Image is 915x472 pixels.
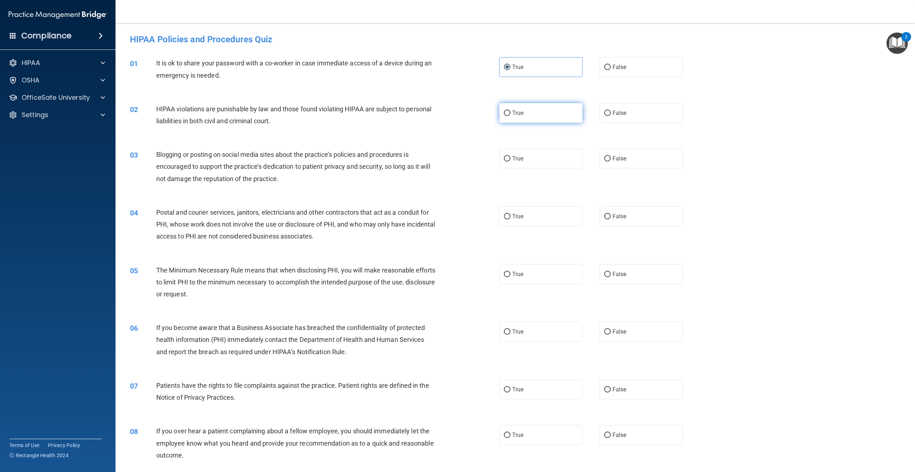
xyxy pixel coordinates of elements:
span: False [613,213,627,220]
span: 08 [130,427,138,436]
span: True [512,213,523,220]
a: OSHA [9,76,105,85]
span: 03 [130,151,138,159]
input: False [604,156,611,162]
input: False [604,214,611,219]
span: True [512,271,523,278]
span: Postal and courier services, janitors, electricians and other contractors that act as a conduit f... [156,209,435,240]
input: False [604,329,611,335]
input: True [504,111,510,116]
span: True [512,328,523,335]
input: False [604,387,611,392]
div: 2 [905,37,907,46]
span: It is ok to share your password with a co-worker in case immediate access of a device during an e... [156,59,432,79]
span: False [613,432,627,438]
a: Terms of Use [9,442,39,449]
input: False [604,111,611,116]
span: 07 [130,382,138,390]
span: Patients have the rights to file complaints against the practice. Patient rights are defined in t... [156,382,429,401]
img: PMB logo [9,8,107,22]
span: False [613,328,627,335]
h4: Compliance [21,31,71,41]
span: True [512,432,523,438]
span: False [613,271,627,278]
input: True [504,65,510,70]
span: 04 [130,209,138,217]
span: True [512,110,523,116]
p: OSHA [22,76,40,85]
a: Privacy Policy [48,442,80,449]
span: True [512,64,523,70]
span: Ⓒ Rectangle Health 2024 [9,452,69,459]
button: Open Resource Center, 2 new notifications [886,33,908,54]
input: True [504,156,510,162]
span: The Minimum Necessary Rule means that when disclosing PHI, you will make reasonable efforts to li... [156,266,435,298]
p: HIPAA [22,59,40,67]
p: OfficeSafe University [22,93,90,102]
a: HIPAA [9,59,105,67]
a: OfficeSafe University [9,93,105,102]
input: True [504,387,510,392]
span: True [512,155,523,162]
span: False [613,64,627,70]
input: True [504,329,510,335]
input: True [504,433,510,438]
input: True [504,214,510,219]
h4: HIPAA Policies and Procedures Quiz [130,35,901,44]
span: False [613,386,627,393]
span: False [613,155,627,162]
p: Settings [22,111,48,119]
span: If you become aware that a Business Associate has breached the confidentiality of protected healt... [156,324,425,355]
span: 02 [130,105,138,114]
span: 01 [130,59,138,68]
input: True [504,272,510,277]
span: HIPAA violations are punishable by law and those found violating HIPAA are subject to personal li... [156,105,431,125]
input: False [604,433,611,438]
span: 06 [130,324,138,332]
span: If you over hear a patient complaining about a fellow employee, you should immediately let the em... [156,427,434,459]
input: False [604,65,611,70]
span: 05 [130,266,138,275]
span: Blogging or posting on social media sites about the practice’s policies and procedures is encoura... [156,151,430,182]
a: Settings [9,111,105,119]
input: False [604,272,611,277]
span: False [613,110,627,116]
span: True [512,386,523,393]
